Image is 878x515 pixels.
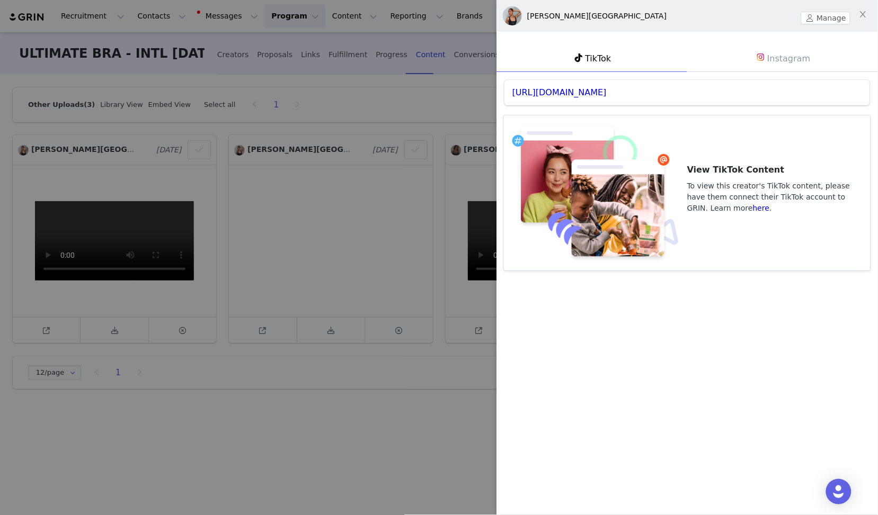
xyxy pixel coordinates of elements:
[687,44,878,72] a: Instagram
[826,479,852,504] div: Open Intercom Messenger
[757,53,765,61] img: instagram.svg
[687,164,862,176] h3: View TikTok Content
[859,10,867,19] i: icon: close
[512,87,607,97] a: [URL][DOMAIN_NAME]
[512,124,687,262] img: missingcontent.png
[801,12,850,24] button: Manage
[496,45,687,72] a: TikTok
[503,6,522,25] img: Kenya Lima
[527,11,667,22] div: [PERSON_NAME][GEOGRAPHIC_DATA]
[687,180,862,214] h4: To view this creator's TikTok content, please have them connect their TikTok account to GRIN. Lea...
[753,204,770,212] a: here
